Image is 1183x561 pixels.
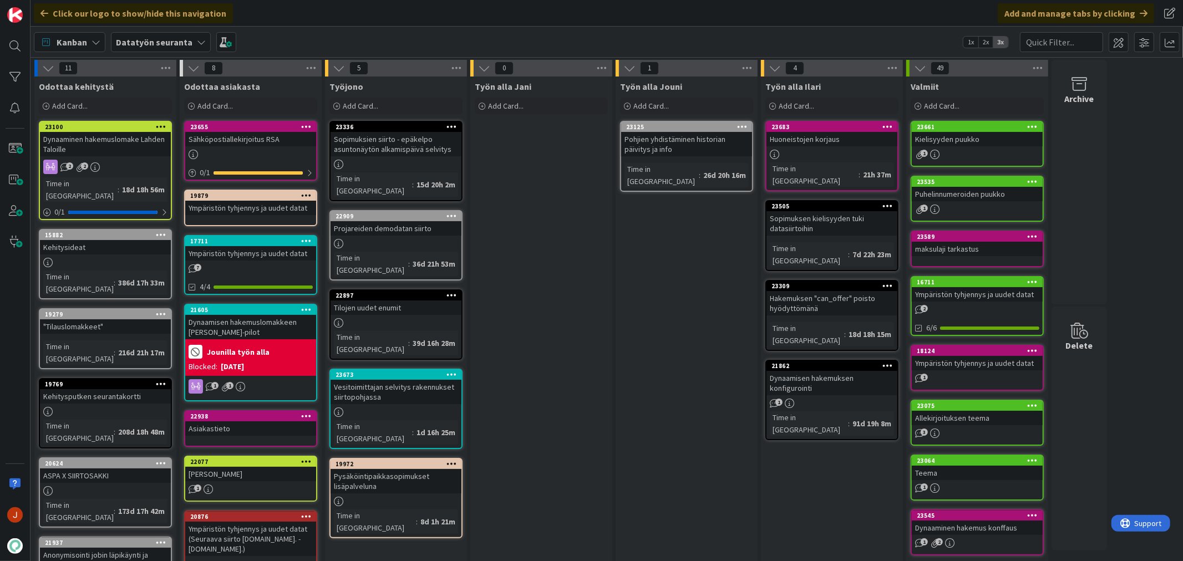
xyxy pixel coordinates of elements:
div: "Tilauslomakkeet" [40,319,171,334]
span: : [859,169,860,181]
span: : [848,248,850,261]
img: Visit kanbanzone.com [7,7,23,23]
span: 49 [931,62,950,75]
span: 11 [59,62,78,75]
div: 23589maksulaji tarkastus [912,232,1043,256]
div: 23309Hakemuksen "can_offer" poisto hyödyttömänä [766,281,897,315]
span: Työn alla Ilari [765,81,821,92]
div: 23535 [917,178,1043,186]
div: 22909 [331,211,461,221]
div: [PERSON_NAME] [185,467,316,481]
div: 15882 [40,230,171,240]
div: Add and manage tabs by clicking [998,3,1154,23]
div: 21937 [40,538,171,548]
div: 21862 [771,362,897,370]
span: 3 [921,429,928,436]
div: 23655Sähköpostiallekirjoitus RSA [185,122,316,146]
div: 20624ASPA X SIIRTOSAKKI [40,458,171,483]
span: 2 [81,162,88,170]
div: Time in [GEOGRAPHIC_DATA] [334,331,408,355]
div: 21h 37m [860,169,894,181]
span: 1 [921,374,928,381]
div: 23545 [917,512,1043,519]
div: 18124 [912,346,1043,356]
div: 21862Dynaamisen hakemuksen konfigurointi [766,361,897,395]
div: Ympäristön tyhjennys ja uudet datat [912,356,1043,370]
div: Kehitysideat [40,240,171,254]
span: Kanban [57,35,87,49]
div: 1d 16h 25m [414,426,458,438]
div: Projareiden demodatan siirto [331,221,461,236]
div: 22897 [336,292,461,299]
div: 23336Sopimuksien siirto - epäkelpo asuntonäytön alkamispäivä selvitys [331,122,461,156]
div: 23336 [336,123,461,131]
div: 22909 [336,212,461,220]
div: 23125Pohjien yhdistäminen historian päivitys ja info [621,122,752,156]
div: 18124 [917,347,1043,355]
div: Tilojen uudet enumit [331,300,461,315]
span: : [114,505,115,517]
div: 18d 18h 56m [119,183,167,196]
div: Sopimuksen kielisyyden tuki datasiirtoihin [766,211,897,236]
div: Time in [GEOGRAPHIC_DATA] [334,252,408,276]
span: 1 [211,382,219,389]
div: 15d 20h 2m [414,178,458,191]
span: 4 [785,62,804,75]
div: 19769 [45,380,171,388]
span: 0 / 1 [200,167,210,178]
span: : [699,169,700,181]
div: 23125 [626,123,752,131]
span: 1 [640,62,659,75]
div: 23683 [771,123,897,131]
div: 20876Ympäristön tyhjennys ja uudet datat (Seuraava siirto [DOMAIN_NAME]. - [DOMAIN_NAME].) [185,512,316,556]
span: : [118,183,119,196]
div: 19279"Tilauslomakkeet" [40,309,171,334]
div: 20624 [40,458,171,468]
div: 19279 [45,310,171,318]
div: 20624 [45,460,171,467]
div: Kehitysputken seurantakortti [40,389,171,404]
div: 21862 [766,361,897,371]
div: 21605Dynaamisen hakemuslomakkeen [PERSON_NAME]-pilot [185,305,316,339]
div: 19879 [185,191,316,201]
div: 23535Puhelinnumeroiden puukko [912,177,1043,201]
span: Odottaa asiakasta [184,81,260,92]
div: Time in [GEOGRAPHIC_DATA] [770,411,848,436]
div: 22938 [185,411,316,421]
div: Time in [GEOGRAPHIC_DATA] [334,509,416,534]
div: 23535 [912,177,1043,187]
span: Valmiit [911,81,939,92]
span: 1 [921,150,928,157]
div: Delete [1066,339,1093,352]
div: 23673Vesitoimittajan selvitys rakennukset siirtopohjassa [331,370,461,404]
div: 15882 [45,231,171,239]
span: Työn alla Jani [475,81,531,92]
div: 23505 [766,201,897,211]
span: 1x [963,37,978,48]
div: 39d 16h 28m [410,337,458,349]
div: 7d 22h 23m [850,248,894,261]
div: 22077 [190,458,316,466]
div: Ympäristön tyhjennys ja uudet datat [185,201,316,215]
div: 19972 [336,460,461,468]
span: Add Card... [924,101,959,111]
div: 23545 [912,511,1043,521]
div: [DATE] [221,361,244,373]
div: 23655 [190,123,316,131]
div: Huoneistojen korjaus [766,132,897,146]
div: 23064 [917,457,1043,465]
div: 23309 [771,282,897,290]
div: Kielisyyden puukko [912,132,1043,146]
div: Time in [GEOGRAPHIC_DATA] [43,340,114,365]
div: 23125 [621,122,752,132]
div: Time in [GEOGRAPHIC_DATA] [334,420,412,445]
div: 23673 [331,370,461,380]
div: Puhelinnumeroiden puukko [912,187,1043,201]
div: 19972Pysäköintipaikkasopimukset lisäpalveluna [331,459,461,493]
span: 1 [921,483,928,491]
div: Time in [GEOGRAPHIC_DATA] [770,322,844,346]
span: Add Card... [197,101,233,111]
div: 16711Ympäristön tyhjennys ja uudet datat [912,277,1043,302]
span: Support [23,2,50,15]
div: 17711 [185,236,316,246]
